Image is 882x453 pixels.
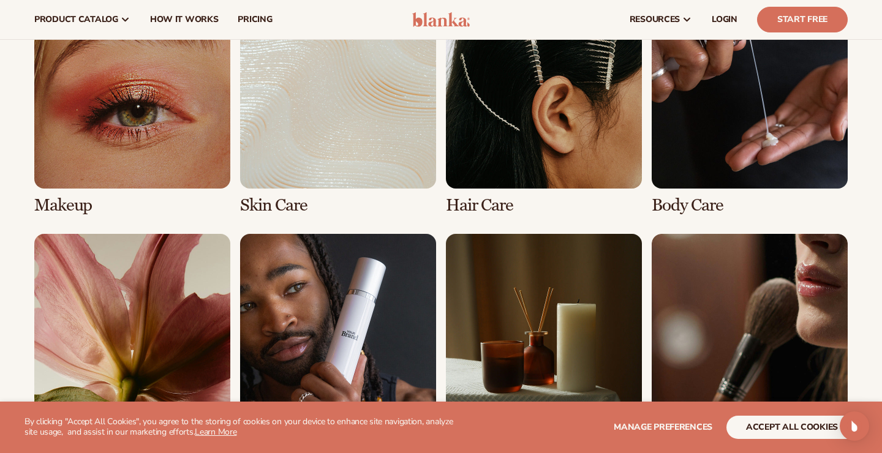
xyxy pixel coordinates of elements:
[630,15,680,24] span: resources
[195,426,236,438] a: Learn More
[726,416,858,439] button: accept all cookies
[34,196,230,215] h3: Makeup
[652,196,848,215] h3: Body Care
[240,196,436,215] h3: Skin Care
[614,416,712,439] button: Manage preferences
[412,12,470,27] img: logo
[34,15,118,24] span: product catalog
[238,15,272,24] span: pricing
[24,417,461,438] p: By clicking "Accept All Cookies", you agree to the storing of cookies on your device to enhance s...
[757,7,848,32] a: Start Free
[712,15,737,24] span: LOGIN
[614,421,712,433] span: Manage preferences
[840,411,869,441] div: Open Intercom Messenger
[446,196,642,215] h3: Hair Care
[150,15,219,24] span: How It Works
